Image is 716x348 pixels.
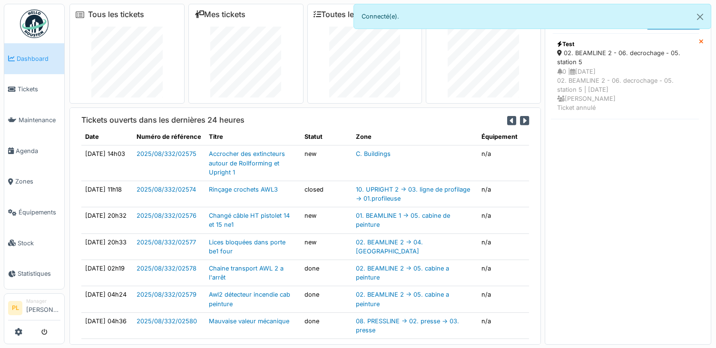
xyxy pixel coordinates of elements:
[4,135,64,166] a: Agenda
[4,105,64,135] a: Maintenance
[81,128,133,145] th: Date
[209,212,290,228] a: Changé câble HT pistolet 14 et 15 ne1
[205,128,301,145] th: Titre
[18,269,60,278] span: Statistiques
[4,197,64,228] a: Équipements
[20,10,49,38] img: Badge_color-CXgf-gQk.svg
[137,212,196,219] a: 2025/08/332/02576
[478,128,529,145] th: Équipement
[209,318,289,325] a: Mauvaise valeur mécanique
[557,67,693,113] div: 0 | [DATE] 02. BEAMLINE 2 - 06. decrochage - 05. station 5 | [DATE] [PERSON_NAME] Ticket annulé
[551,33,699,119] a: Test 02. BEAMLINE 2 - 06. decrochage - 05. station 5 0 |[DATE]02. BEAMLINE 2 - 06. decrochage - 0...
[478,181,529,207] td: n/a
[478,260,529,286] td: n/a
[478,207,529,233] td: n/a
[4,228,64,259] a: Stock
[137,265,196,272] a: 2025/08/332/02578
[137,291,196,298] a: 2025/08/332/02579
[301,145,352,181] td: new
[18,85,60,94] span: Tickets
[81,312,133,338] td: [DATE] 04h36
[209,239,285,255] a: Lices bloquées dans porte be1 four
[301,312,352,338] td: done
[137,239,196,246] a: 2025/08/332/02577
[356,150,391,157] a: C. Buildings
[301,128,352,145] th: Statut
[8,301,22,315] li: PL
[137,318,197,325] a: 2025/08/332/02580
[689,4,711,29] button: Close
[88,10,144,19] a: Tous les tickets
[209,186,278,193] a: Rinçage crochets AWL3
[81,145,133,181] td: [DATE] 14h03
[133,128,205,145] th: Numéro de référence
[356,265,449,281] a: 02. BEAMLINE 2 -> 05. cabine a peinture
[81,207,133,233] td: [DATE] 20h32
[81,181,133,207] td: [DATE] 11h18
[15,177,60,186] span: Zones
[209,291,290,307] a: Awl2 détecteur incendie cab peinture
[16,146,60,155] span: Agenda
[301,286,352,312] td: done
[137,150,196,157] a: 2025/08/332/02575
[301,207,352,233] td: new
[18,239,60,248] span: Stock
[209,150,285,175] a: Accrocher des extincteurs autour de Rollforming et Upright 1
[4,259,64,290] a: Statistiques
[81,286,133,312] td: [DATE] 04h24
[478,145,529,181] td: n/a
[19,116,60,125] span: Maintenance
[557,40,693,48] div: Test
[81,233,133,260] td: [DATE] 20h33
[301,260,352,286] td: done
[356,212,450,228] a: 01. BEAMLINE 1 -> 05. cabine de peinture
[137,186,196,193] a: 2025/08/332/02574
[26,298,60,305] div: Manager
[4,74,64,105] a: Tickets
[352,128,478,145] th: Zone
[478,233,529,260] td: n/a
[356,291,449,307] a: 02. BEAMLINE 2 -> 05. cabine a peinture
[478,312,529,338] td: n/a
[4,43,64,74] a: Dashboard
[301,181,352,207] td: closed
[17,54,60,63] span: Dashboard
[81,116,245,125] h6: Tickets ouverts dans les dernières 24 heures
[4,166,64,197] a: Zones
[356,318,459,334] a: 08. PRESSLINE -> 02. presse -> 03. presse
[314,10,384,19] a: Toutes les tâches
[301,233,352,260] td: new
[195,10,245,19] a: Mes tickets
[19,208,60,217] span: Équipements
[8,298,60,320] a: PL Manager[PERSON_NAME]
[209,265,284,281] a: Chaine transport AWL 2 a l'arrêt
[81,260,133,286] td: [DATE] 02h19
[356,186,470,202] a: 10. UPRIGHT 2 -> 03. ligne de profilage -> 01.profileuse
[356,239,423,255] a: 02. BEAMLINE 2 -> 04. [GEOGRAPHIC_DATA]
[478,286,529,312] td: n/a
[26,298,60,318] li: [PERSON_NAME]
[557,48,693,67] div: 02. BEAMLINE 2 - 06. decrochage - 05. station 5
[353,4,712,29] div: Connecté(e).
